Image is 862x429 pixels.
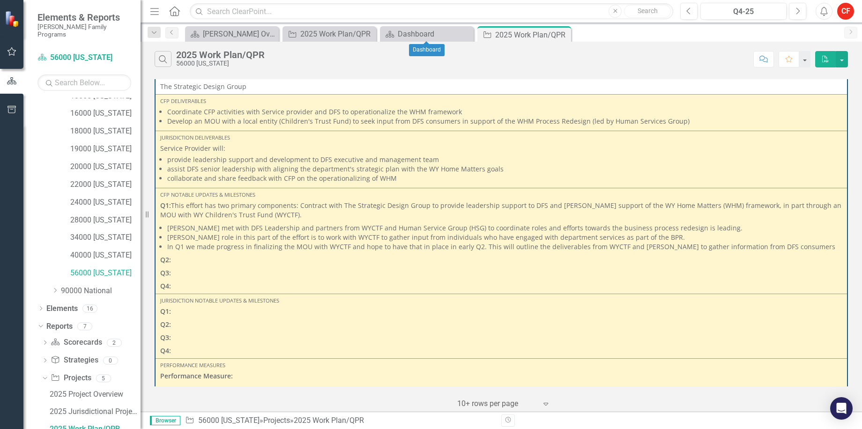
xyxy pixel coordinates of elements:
[167,174,842,183] li: collaborate and share feedback with CFP on the operationalizing of WHM
[47,404,141,419] a: 2025 Jurisdictional Projects Assessment
[167,107,842,117] li: Coordinate CFP activities with Service provider and DFS to operationalize the WHM framework
[70,215,141,226] a: 28000 [US_STATE]
[700,3,787,20] button: Q4-25
[37,12,131,23] span: Elements & Reports
[51,337,102,348] a: Scorecards
[50,407,141,416] div: 2025 Jurisdictional Projects Assessment
[70,179,141,190] a: 22000 [US_STATE]
[46,303,78,314] a: Elements
[160,362,842,369] div: Performance Measures
[160,268,171,277] strong: Q3:
[187,28,276,40] a: [PERSON_NAME] Overview
[160,333,171,342] strong: Q3:
[176,50,265,60] div: 2025 Work Plan/QPR
[624,5,671,18] button: Search
[61,286,141,296] a: 90000 National
[409,44,445,56] div: Dashboard
[185,415,494,426] div: » »
[176,60,265,67] div: 56000 [US_STATE]
[70,268,141,279] a: 56000 [US_STATE]
[837,3,854,20] button: CF
[51,373,91,384] a: Projects
[167,233,842,242] li: [PERSON_NAME] role in this part of the effort is to work with WYCTF to gather input from individu...
[70,250,141,261] a: 40000 [US_STATE]
[704,6,783,17] div: Q4-25
[46,321,73,332] a: Reports
[70,126,141,137] a: 18000 [US_STATE]
[167,155,842,164] li: provide leadership support and development to DFS executive and management team
[160,320,171,329] strong: Q2:
[190,3,673,20] input: Search ClearPoint...
[167,117,842,126] li: Develop an MOU with a local entity (Children's Trust Fund) to seek input from DFS consumers in su...
[77,322,92,330] div: 7
[50,390,141,399] div: 2025 Project Overview
[263,416,290,425] a: Projects
[37,74,131,91] input: Search Below...
[285,28,374,40] a: 2025 Work Plan/QPR
[103,356,118,364] div: 0
[398,28,471,40] div: Dashboard
[160,371,233,380] strong: Performance Measure:
[150,416,180,425] span: Browser
[70,232,141,243] a: 34000 [US_STATE]
[160,255,171,264] strong: Q2:
[160,385,201,393] strong: Q1 Progress:
[638,7,658,15] span: Search
[107,339,122,347] div: 2
[70,197,141,208] a: 24000 [US_STATE]
[160,97,842,105] div: CFP Deliverables
[167,242,842,251] li: In Q1 we made progress in finalizing the MOU with WYCTF and hope to have that in place in early Q...
[160,191,842,199] div: CFP Notable Updates & Milestones
[37,23,131,38] small: [PERSON_NAME] Family Programs
[70,108,141,119] a: 16000 [US_STATE]
[382,28,471,40] a: Dashboard
[160,201,171,210] strong: Q1:
[495,29,569,41] div: 2025 Work Plan/QPR
[160,307,171,316] strong: Q1:
[160,134,842,141] div: Jurisdiction Deliverables
[70,162,141,172] a: 20000 [US_STATE]
[160,281,171,290] strong: Q4:
[203,28,276,40] div: [PERSON_NAME] Overview
[160,201,842,222] p: This effort has two primary components: Contract with The Strategic Design Group to provide leade...
[160,82,246,91] span: The Strategic Design Group
[160,346,171,355] strong: Q4:
[294,416,364,425] div: 2025 Work Plan/QPR
[160,297,842,304] div: Jurisdiction Notable Updates & Milestones
[5,11,21,27] img: ClearPoint Strategy
[160,144,842,153] p: Service Provider will:
[37,52,131,63] a: 56000 [US_STATE]
[830,397,853,420] div: Open Intercom Messenger
[167,164,842,174] li: assist DFS senior leadership with aligning the department's strategic plan with the WY Home Matte...
[70,144,141,155] a: 19000 [US_STATE]
[96,374,111,382] div: 5
[198,416,260,425] a: 56000 [US_STATE]
[51,355,98,366] a: Strategies
[167,223,842,233] li: [PERSON_NAME] met with DFS Leadership and partners from WYCTF and Human Service Group (HSG) to co...
[300,28,374,40] div: 2025 Work Plan/QPR
[47,387,141,402] a: 2025 Project Overview
[82,304,97,312] div: 16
